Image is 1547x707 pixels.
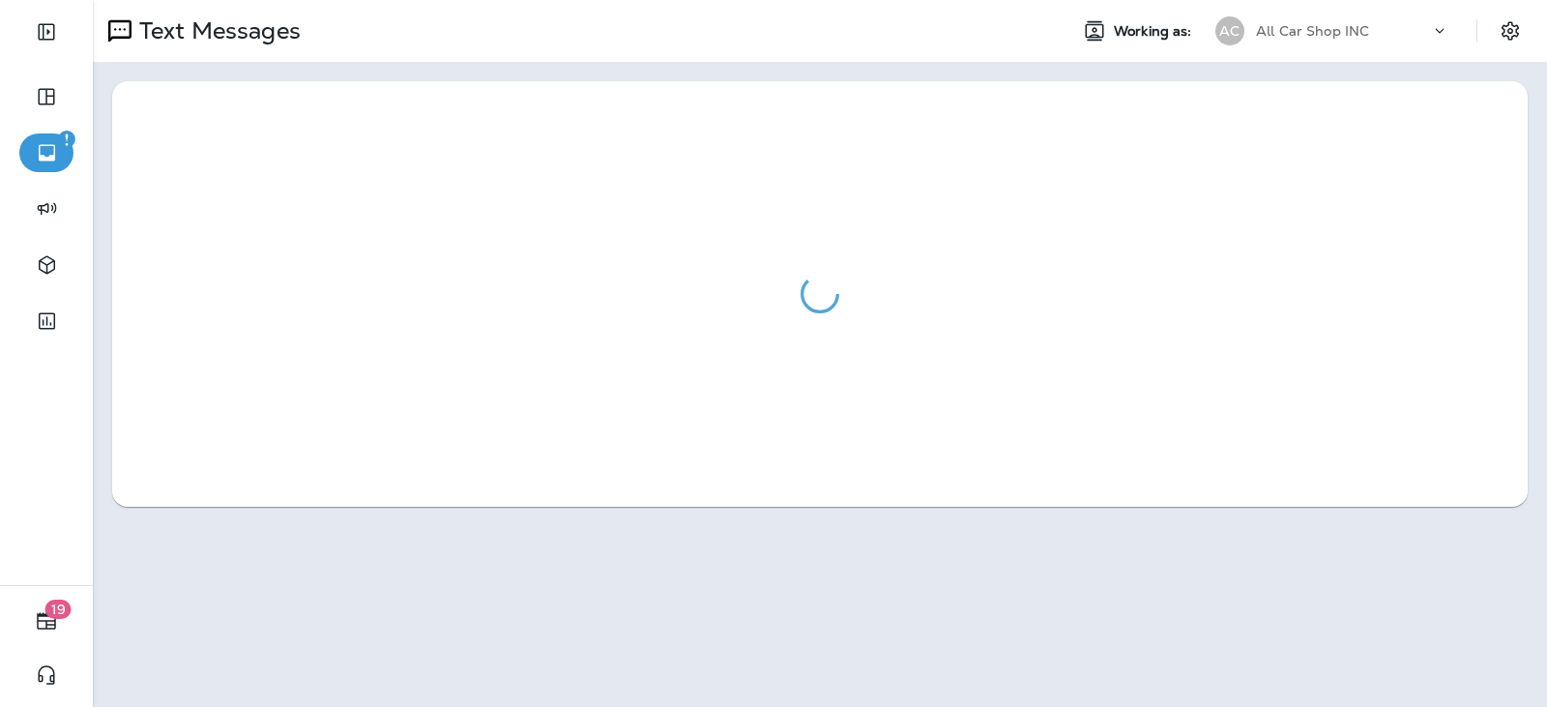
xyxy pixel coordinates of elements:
[1114,23,1196,40] span: Working as:
[131,16,301,45] p: Text Messages
[1256,23,1369,39] p: All Car Shop INC
[45,600,72,619] span: 19
[19,602,73,640] button: 19
[19,13,73,51] button: Expand Sidebar
[1493,14,1528,48] button: Settings
[1215,16,1244,45] div: AC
